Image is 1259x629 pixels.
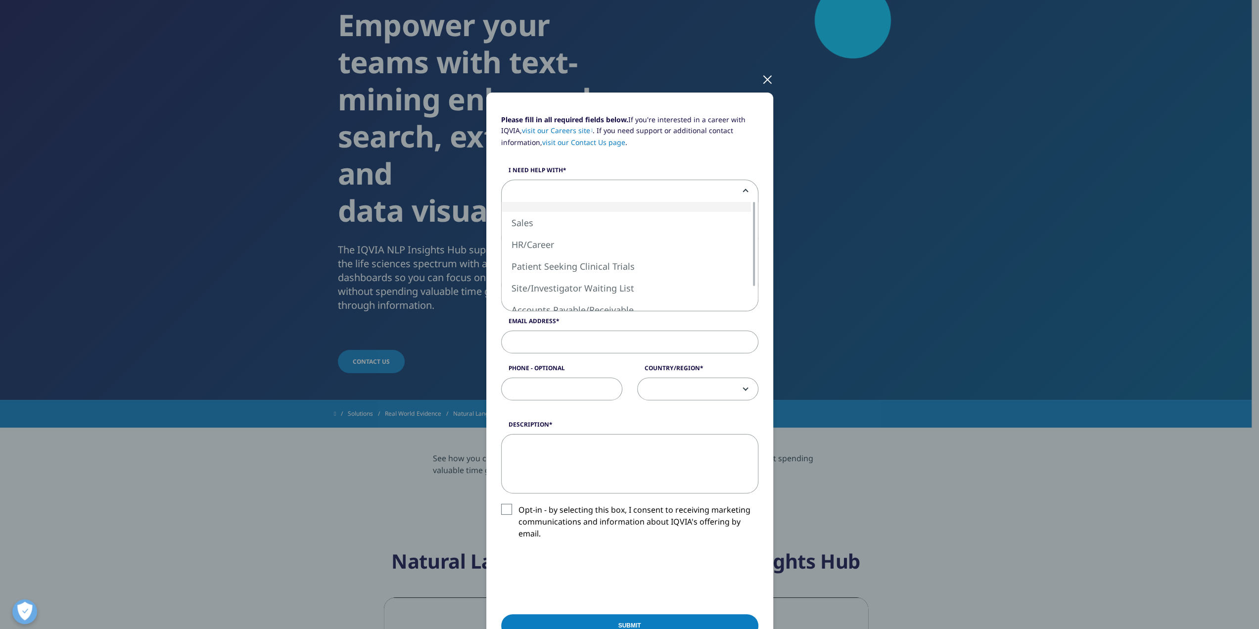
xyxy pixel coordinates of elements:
a: visit our Careers site [522,126,593,135]
a: visit our Contact Us page [542,138,625,147]
li: Site/Investigator Waiting List [502,277,751,299]
button: Open Preferences [12,599,37,624]
label: Phone - Optional [501,364,622,378]
li: Patient Seeking Clinical Trials [502,255,751,277]
li: Sales [502,212,751,234]
strong: Please fill in all required fields below. [501,115,628,124]
label: I need help with [501,166,758,180]
li: Accounts Payable/Receivable [502,299,751,321]
label: Country/Region [637,364,758,378]
label: Description [501,420,758,434]
iframe: reCAPTCHA [501,555,652,594]
label: Opt-in - by selecting this box, I consent to receiving marketing communications and information a... [501,504,758,545]
label: Email Address [501,317,758,331]
p: If you're interested in a career with IQVIA, . If you need support or additional contact informat... [501,114,758,155]
li: HR/Career [502,234,751,255]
